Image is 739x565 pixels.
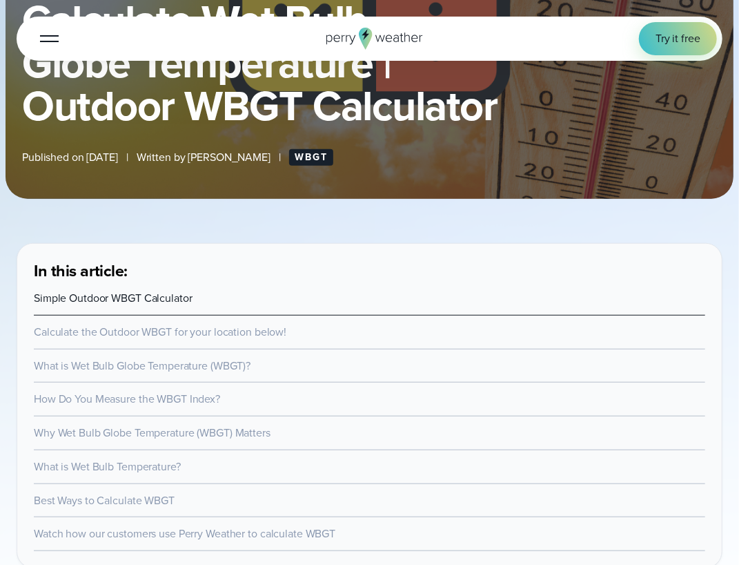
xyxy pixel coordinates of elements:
span: | [279,149,281,166]
a: Try it free [639,22,717,55]
h3: In this article: [34,260,705,282]
a: What is Wet Bulb Globe Temperature (WBGT)? [34,358,250,374]
span: Published on [DATE] [22,149,118,166]
a: Simple Outdoor WBGT Calculator [34,290,193,306]
a: Watch how our customers use Perry Weather to calculate WBGT [34,526,335,542]
span: Written by [PERSON_NAME] [137,149,270,166]
a: Best Ways to Calculate WBGT [34,492,175,508]
a: How Do You Measure the WBGT Index? [34,391,220,407]
a: What is Wet Bulb Temperature? [34,459,181,475]
span: Try it free [656,30,700,47]
a: Calculate the Outdoor WBGT for your location below! [34,324,286,340]
a: Why Wet Bulb Globe Temperature (WBGT) Matters [34,425,270,441]
span: | [126,149,128,166]
a: WBGT [289,149,333,166]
